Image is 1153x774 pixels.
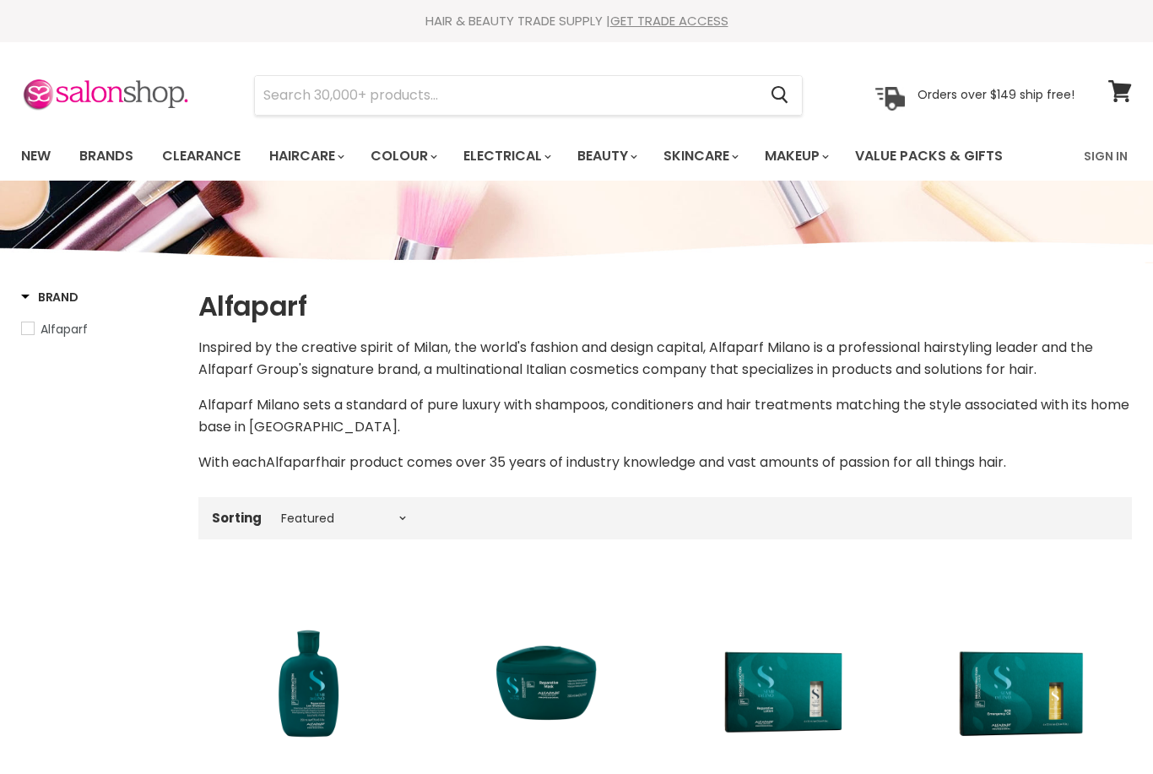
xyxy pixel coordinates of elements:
[41,321,88,338] span: Alfaparf
[1074,138,1138,174] a: Sign In
[215,580,403,767] img: Alfaparf Milano Semi Di Lino Reconstruction Reparative Low Shampoo
[21,289,78,306] h3: Brand
[212,511,262,525] label: Sorting
[690,580,878,767] a: Alfaparf Milano Semi Di Lino Reconstruction Reparative Lotion Alfaparf Milano Semi Di Lino Recons...
[8,132,1045,181] ul: Main menu
[257,138,355,174] a: Haircare
[453,580,641,767] img: Alfaparf Milano Semi Di Lino Reconstruction Reparative Mask
[918,87,1075,102] p: Orders over $149 ship free!
[321,452,1006,472] span: hair product comes over 35 years of industry knowledge and vast amounts of passion for all things...
[198,452,266,472] span: With each
[255,76,757,115] input: Search
[198,289,1132,324] h1: Alfaparf
[757,76,802,115] button: Search
[690,580,878,767] img: Alfaparf Milano Semi Di Lino Reconstruction Reparative Lotion
[752,138,839,174] a: Makeup
[198,452,1132,474] p: Alfaparf
[67,138,146,174] a: Brands
[842,138,1015,174] a: Value Packs & Gifts
[928,580,1116,767] img: Alfaparf Milano Semi Di Lino Reconstruction SOS Emergency Oil
[451,138,561,174] a: Electrical
[453,580,641,767] a: Alfaparf Milano Semi Di Lino Reconstruction Reparative Mask Alfaparf Milano Semi Di Lino Reconstr...
[610,12,728,30] a: GET TRADE ACCESS
[565,138,647,174] a: Beauty
[8,138,63,174] a: New
[215,580,403,767] a: Alfaparf Milano Semi Di Lino Reconstruction Reparative Low Shampoo Alfaparf Milano Semi Di Lino R...
[149,138,253,174] a: Clearance
[254,75,803,116] form: Product
[198,338,1093,379] span: Inspired by the creative spirit of Milan, the world's fashion and design capital, Alfaparf Milano...
[651,138,749,174] a: Skincare
[928,580,1116,767] a: Alfaparf Milano Semi Di Lino Reconstruction SOS Emergency Oil Alfaparf Milano Semi Di Lino Recons...
[358,138,447,174] a: Colour
[21,320,177,338] a: Alfaparf
[198,395,1129,436] span: Alfaparf Milano sets a standard of pure luxury with shampoos, conditioners and hair treatments ma...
